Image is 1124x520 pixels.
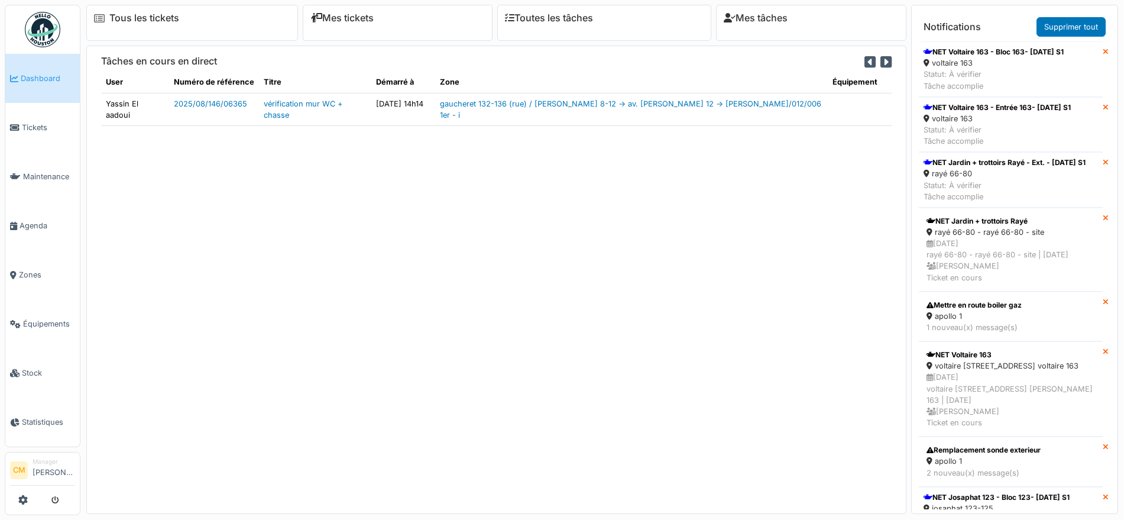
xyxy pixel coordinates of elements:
div: rayé 66-80 - rayé 66-80 - site [927,227,1095,238]
a: Tickets [5,103,80,152]
li: CM [10,461,28,479]
th: Numéro de référence [169,72,259,93]
div: josaphat 123-125 [924,503,1070,514]
a: CM Manager[PERSON_NAME] [10,457,75,486]
div: rayé 66-80 [924,168,1086,179]
th: Démarré à [371,72,435,93]
div: [DATE] voltaire [STREET_ADDRESS] [PERSON_NAME] 163 | [DATE] [PERSON_NAME] Ticket en cours [927,372,1095,428]
a: Équipements [5,299,80,348]
a: Mes tickets [310,12,374,24]
div: NET Voltaire 163 - Entrée 163- [DATE] S1 [924,102,1071,113]
a: NET Jardin + trottoirs Rayé rayé 66-80 - rayé 66-80 - site [DATE]rayé 66-80 - rayé 66-80 - site |... [919,208,1103,292]
div: 2 nouveau(x) message(s) [927,467,1095,479]
a: Stock [5,348,80,398]
a: Toutes les tâches [505,12,593,24]
a: Statistiques [5,398,80,447]
a: NET Jardin + trottoirs Rayé - Ext. - [DATE] S1 rayé 66-80 Statut: À vérifierTâche accomplie [919,152,1103,208]
div: apollo 1 [927,456,1095,467]
h6: Tâches en cours en direct [101,56,217,67]
td: Yassin El aadoui [101,93,169,125]
div: Manager [33,457,75,466]
a: Remplacement sonde exterieur apollo 1 2 nouveau(x) message(s) [919,437,1103,486]
span: Stock [22,367,75,379]
a: gaucheret 132-136 (rue) / [PERSON_NAME] 8-12 -> av. [PERSON_NAME] 12 -> [PERSON_NAME]/012/006 1er... [440,99,821,119]
li: [PERSON_NAME] [33,457,75,483]
a: Supprimer tout [1036,17,1106,37]
div: Statut: À vérifier Tâche accomplie [924,180,1086,202]
a: 2025/08/146/06365 [174,99,247,108]
div: voltaire 163 [924,57,1064,69]
div: NET Voltaire 163 - Bloc 163- [DATE] S1 [924,47,1064,57]
span: Équipements [23,318,75,330]
th: Titre [259,72,371,93]
span: Zones [19,269,75,280]
div: voltaire 163 [924,113,1071,124]
div: Mettre en route boiler gaz [927,300,1095,311]
a: Maintenance [5,152,80,201]
div: apollo 1 [927,311,1095,322]
a: Dashboard [5,54,80,103]
a: NET Voltaire 163 voltaire [STREET_ADDRESS] voltaire 163 [DATE]voltaire [STREET_ADDRESS] [PERSON_N... [919,341,1103,437]
h6: Notifications [924,21,981,33]
div: Statut: À vérifier Tâche accomplie [924,124,1071,147]
span: Maintenance [23,171,75,182]
th: Équipement [828,72,892,93]
div: voltaire [STREET_ADDRESS] voltaire 163 [927,360,1095,372]
a: Zones [5,250,80,299]
img: Badge_color-CXgf-gQk.svg [25,12,60,47]
div: [DATE] rayé 66-80 - rayé 66-80 - site | [DATE] [PERSON_NAME] Ticket en cours [927,238,1095,283]
span: translation missing: fr.shared.user [106,77,123,86]
div: NET Jardin + trottoirs Rayé - Ext. - [DATE] S1 [924,157,1086,168]
a: vérification mur WC + chasse [264,99,342,119]
td: [DATE] 14h14 [371,93,435,125]
a: NET Voltaire 163 - Entrée 163- [DATE] S1 voltaire 163 Statut: À vérifierTâche accomplie [919,97,1103,153]
span: Agenda [20,220,75,231]
div: NET Josaphat 123 - Bloc 123- [DATE] S1 [924,492,1070,503]
div: NET Jardin + trottoirs Rayé [927,216,1095,227]
a: Agenda [5,201,80,250]
span: Statistiques [22,416,75,428]
div: Statut: À vérifier Tâche accomplie [924,69,1064,91]
a: NET Voltaire 163 - Bloc 163- [DATE] S1 voltaire 163 Statut: À vérifierTâche accomplie [919,41,1103,97]
th: Zone [435,72,828,93]
span: Tickets [22,122,75,133]
a: Mettre en route boiler gaz apollo 1 1 nouveau(x) message(s) [919,292,1103,341]
a: Tous les tickets [109,12,179,24]
div: 1 nouveau(x) message(s) [927,322,1095,333]
div: NET Voltaire 163 [927,350,1095,360]
span: Dashboard [21,73,75,84]
div: Remplacement sonde exterieur [927,445,1095,456]
a: Mes tâches [724,12,788,24]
